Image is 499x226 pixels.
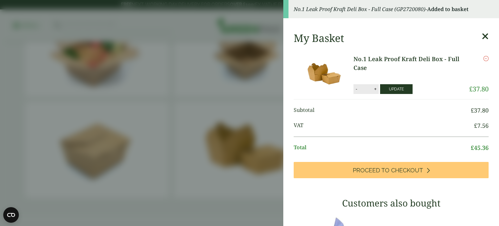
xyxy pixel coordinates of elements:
[294,162,489,178] a: Proceed to Checkout
[471,144,474,152] span: £
[3,207,19,223] button: Open CMP widget
[474,122,489,129] bdi: 7.56
[474,122,477,129] span: £
[295,55,353,94] img: No.1 Leak proof Kraft Deli Box -Full Case of-0
[294,6,426,13] em: No.1 Leak Proof Kraft Deli Box - Full Case (GP2720080)
[353,55,469,72] a: No.1 Leak Proof Kraft Deli Box - Full Case
[372,86,378,92] button: +
[294,198,489,209] h3: Customers also bought
[294,121,474,130] span: VAT
[471,106,474,114] span: £
[471,144,489,152] bdi: 45.36
[353,167,423,174] span: Proceed to Checkout
[483,55,489,62] a: Remove this item
[380,84,413,94] button: Update
[469,85,473,93] span: £
[354,86,359,92] button: -
[294,106,471,115] span: Subtotal
[294,32,344,44] h2: My Basket
[471,106,489,114] bdi: 37.80
[427,6,468,13] strong: Added to basket
[294,143,471,152] span: Total
[469,85,489,93] bdi: 37.80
